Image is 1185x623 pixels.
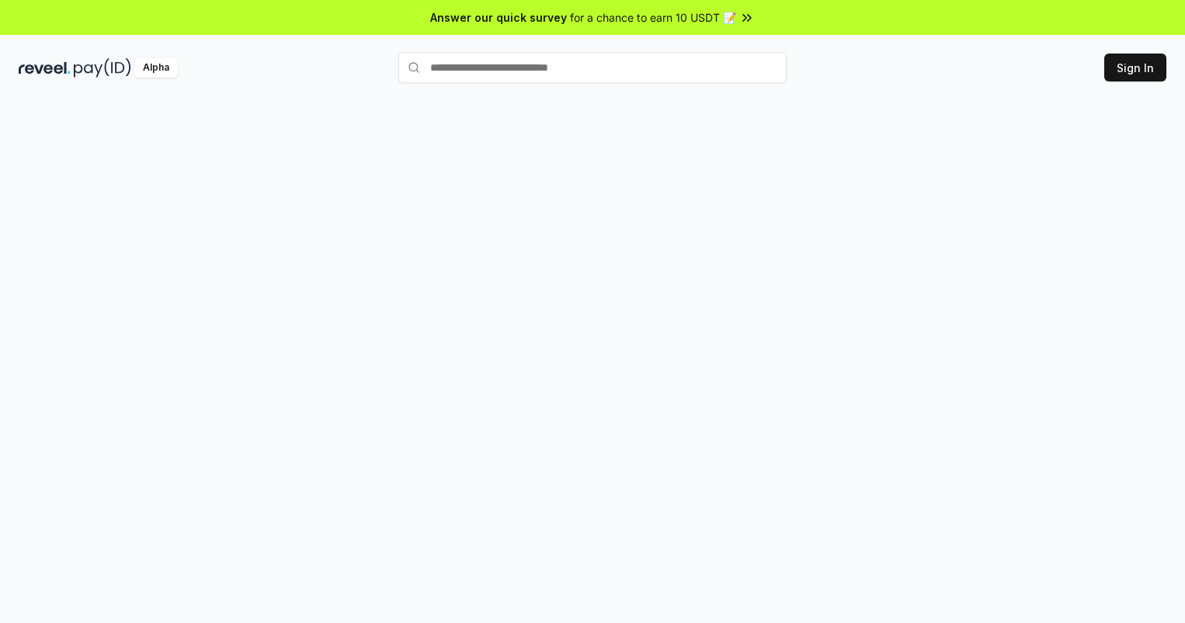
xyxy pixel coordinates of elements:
span: for a chance to earn 10 USDT 📝 [570,9,736,26]
div: Alpha [134,58,178,78]
span: Answer our quick survey [430,9,567,26]
img: pay_id [74,58,131,78]
img: reveel_dark [19,58,71,78]
button: Sign In [1104,54,1166,81]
